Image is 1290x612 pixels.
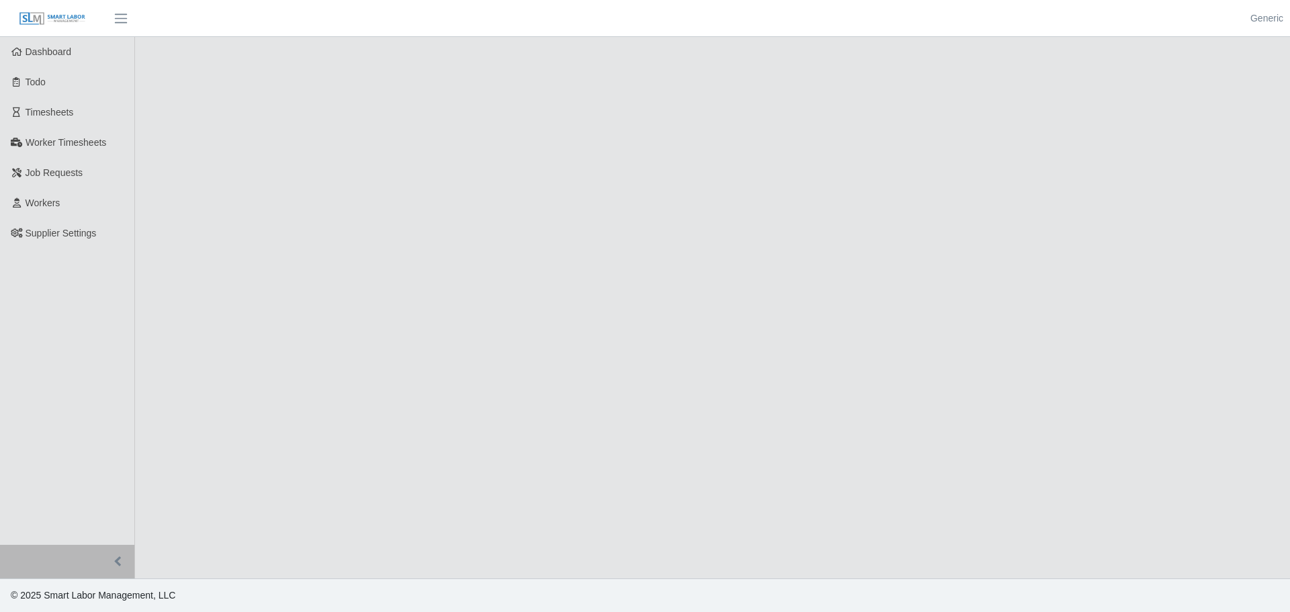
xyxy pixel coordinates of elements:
span: Job Requests [26,167,83,178]
span: Worker Timesheets [26,137,106,148]
span: Workers [26,198,60,208]
span: © 2025 Smart Labor Management, LLC [11,590,175,601]
span: Dashboard [26,46,72,57]
img: SLM Logo [19,11,86,26]
a: Generic [1250,11,1283,26]
span: Supplier Settings [26,228,97,238]
span: Timesheets [26,107,74,118]
span: Todo [26,77,46,87]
